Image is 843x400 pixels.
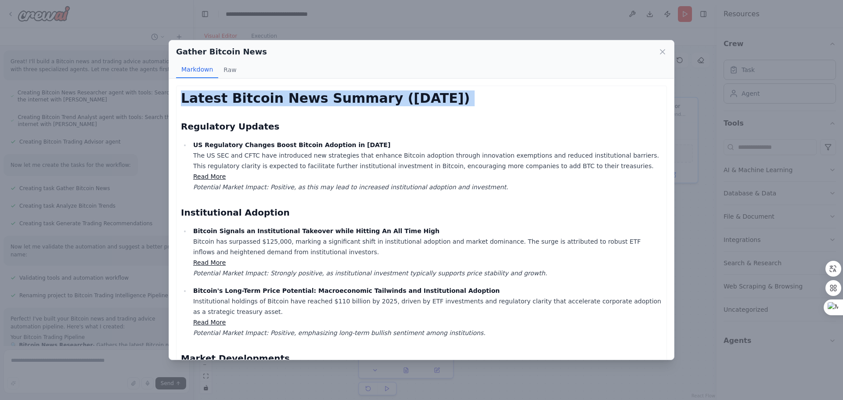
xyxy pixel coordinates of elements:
p: Bitcoin has surpassed $125,000, marking a significant shift in institutional adoption and market ... [193,226,662,278]
strong: Bitcoin Signals an Institutional Takeover while Hitting An All Time High [193,227,440,234]
button: Markdown [176,61,218,78]
h2: Regulatory Updates [181,120,662,133]
button: Raw [218,61,241,78]
a: Read More [193,173,226,180]
em: Potential Market Impact: Strongly positive, as institutional investment typically supports price ... [193,270,547,277]
em: Potential Market Impact: Positive, emphasizing long-term bullish sentiment among institutions. [193,329,486,336]
strong: Bitcoin's Long-Term Price Potential: Macroeconomic Tailwinds and Institutional Adoption [193,287,500,294]
a: Read More [193,319,226,326]
h2: Market Developments [181,352,662,364]
a: Read More [193,259,226,266]
p: Institutional holdings of Bitcoin have reached $110 billion by 2025, driven by ETF investments an... [193,285,662,338]
em: Potential Market Impact: Positive, as this may lead to increased institutional adoption and inves... [193,184,508,191]
li: The US SEC and CFTC have introduced new strategies that enhance Bitcoin adoption through innovati... [191,140,662,192]
h1: Latest Bitcoin News Summary ([DATE]) [181,90,662,106]
strong: US Regulatory Changes Boost Bitcoin Adoption in [DATE] [193,141,390,148]
h2: Institutional Adoption [181,206,662,219]
h2: Gather Bitcoin News [176,46,267,58]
